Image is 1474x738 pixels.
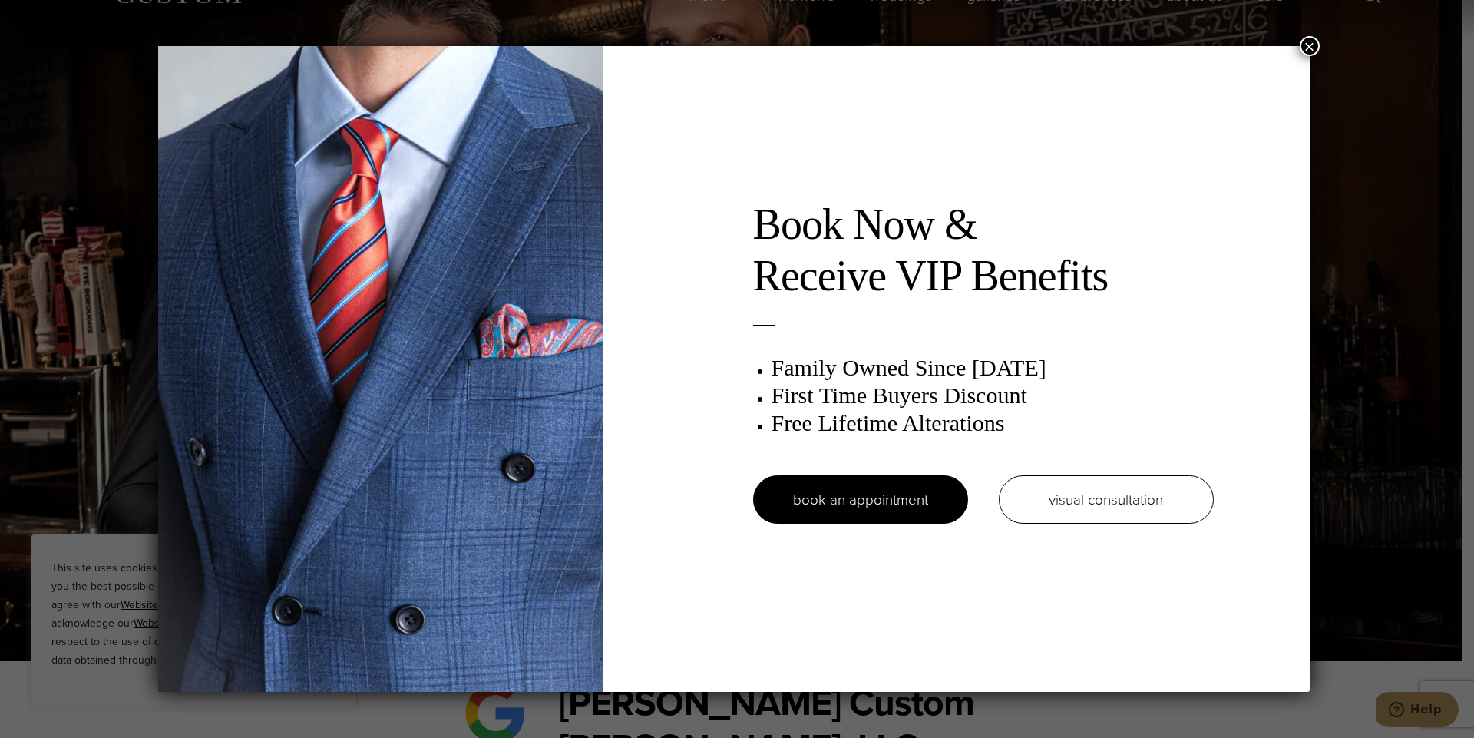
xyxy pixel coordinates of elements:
h3: First Time Buyers Discount [772,382,1214,409]
a: visual consultation [999,475,1214,524]
h2: Book Now & Receive VIP Benefits [753,199,1214,302]
a: book an appointment [753,475,968,524]
h3: Free Lifetime Alterations [772,409,1214,437]
h3: Family Owned Since [DATE] [772,354,1214,382]
span: Help [35,11,66,25]
button: Close [1300,36,1320,56]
